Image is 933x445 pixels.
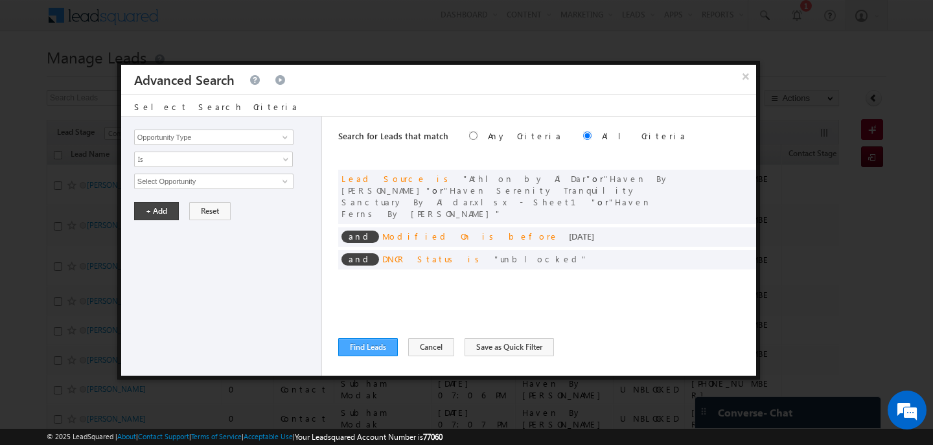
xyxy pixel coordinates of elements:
[408,338,454,356] button: Cancel
[275,175,292,188] a: Show All Items
[244,432,293,440] a: Acceptable Use
[275,131,292,144] a: Show All Items
[488,130,562,141] label: Any Criteria
[135,154,275,165] span: Is
[423,432,443,442] span: 77060
[67,68,218,85] div: Chat with us now
[213,6,244,38] div: Minimize live chat window
[176,348,235,365] em: Start Chat
[463,173,592,184] span: Athlon by AlDar
[735,65,756,87] button: ×
[341,253,379,266] span: and
[338,130,448,141] span: Search for Leads that match
[47,431,443,443] span: © 2025 LeadSquared | | | | |
[17,120,236,337] textarea: Type your message and hit 'Enter'
[341,185,636,207] span: Haven Serenity Tranquility Sanctuary By Aldar.xlsx - Sheet1
[468,253,484,264] span: is
[482,231,559,242] span: is before
[134,101,299,112] span: Select Search Criteria
[295,432,443,442] span: Your Leadsquared Account Number is
[341,231,379,243] span: and
[341,173,426,184] span: Lead Source
[382,253,457,264] span: DNCR Status
[602,130,687,141] label: All Criteria
[191,432,242,440] a: Terms of Service
[338,338,398,356] button: Find Leads
[134,202,179,220] button: + Add
[437,173,453,184] span: is
[465,338,554,356] button: Save as Quick Filter
[341,173,669,196] span: Haven By [PERSON_NAME]
[138,432,189,440] a: Contact Support
[134,152,293,167] a: Is
[22,68,54,85] img: d_60004797649_company_0_60004797649
[189,202,231,220] button: Reset
[382,231,472,242] span: Modified On
[341,196,651,219] span: Haven Ferns By [PERSON_NAME]
[341,173,669,219] span: or or or
[134,65,235,94] h3: Advanced Search
[134,174,294,189] input: Type to Search
[569,231,594,242] span: [DATE]
[494,253,588,264] span: unblocked
[117,432,136,440] a: About
[134,130,294,145] input: Type to Search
